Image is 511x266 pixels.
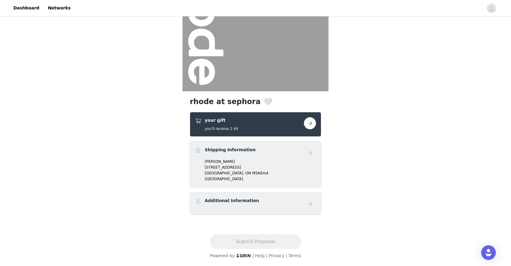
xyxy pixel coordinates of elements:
h4: Shipping Information [205,147,255,153]
p: [GEOGRAPHIC_DATA] [205,176,316,182]
h4: your gift [205,117,238,124]
div: Additional Information [190,192,321,215]
p: [PERSON_NAME] [205,159,316,164]
div: your gift [190,112,321,137]
p: [STREET_ADDRESS] [205,165,316,170]
span: Powered by [210,253,235,258]
span: ON [245,171,251,175]
h4: Additional Information [205,198,259,204]
button: Submit Proposal [210,234,301,249]
span: | [266,253,268,258]
h5: you'll receive 1 kit [205,126,238,131]
span: [GEOGRAPHIC_DATA], [205,171,244,175]
a: Networks [44,1,74,15]
span: | [286,253,287,258]
span: | [252,253,254,258]
span: M5A0m4 [252,171,268,175]
img: logo [236,254,251,257]
div: avatar [488,3,494,13]
h1: rhode at sephora 🤍 [190,96,321,107]
a: Privacy [269,253,284,258]
a: Dashboard [10,1,43,15]
div: Open Intercom Messenger [481,245,496,260]
a: Help [255,253,265,258]
a: Terms [288,253,301,258]
div: Shipping Information [190,142,321,187]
